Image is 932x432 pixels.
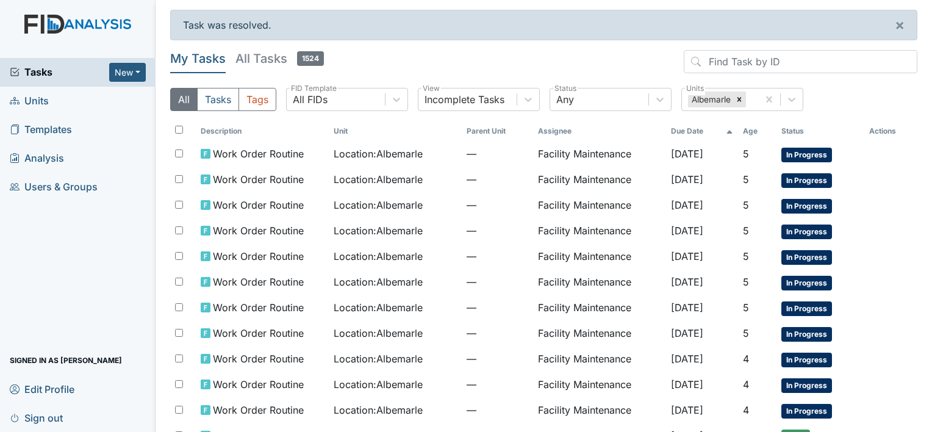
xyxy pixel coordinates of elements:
span: In Progress [781,276,832,290]
div: All FIDs [293,92,328,107]
button: × [883,10,917,40]
span: — [467,300,528,315]
span: Work Order Routine [213,146,304,161]
div: Albemarle [688,92,733,107]
span: Location : Albemarle [334,403,423,417]
th: Toggle SortBy [776,121,864,142]
span: — [467,275,528,289]
span: Work Order Routine [213,351,304,366]
span: 5 [743,327,749,339]
span: 4 [743,353,749,365]
span: Location : Albemarle [334,249,423,264]
span: In Progress [781,378,832,393]
span: Edit Profile [10,380,74,398]
span: In Progress [781,301,832,316]
span: Work Order Routine [213,403,304,417]
span: Users & Groups [10,178,98,196]
span: Location : Albemarle [334,300,423,315]
span: — [467,172,528,187]
span: 5 [743,173,749,185]
th: Toggle SortBy [666,121,738,142]
span: In Progress [781,404,832,419]
span: In Progress [781,225,832,239]
span: Work Order Routine [213,300,304,315]
td: Facility Maintenance [533,244,666,270]
span: In Progress [781,353,832,367]
th: Toggle SortBy [738,121,776,142]
span: 5 [743,276,749,288]
td: Facility Maintenance [533,193,666,218]
span: — [467,403,528,417]
span: Analysis [10,149,64,168]
th: Assignee [533,121,666,142]
th: Toggle SortBy [462,121,532,142]
span: [DATE] [671,378,703,391]
span: In Progress [781,327,832,342]
span: Units [10,92,49,110]
span: Work Order Routine [213,198,304,212]
td: Facility Maintenance [533,321,666,347]
span: In Progress [781,173,832,188]
span: 5 [743,199,749,211]
span: — [467,198,528,212]
td: Facility Maintenance [533,218,666,244]
span: — [467,326,528,340]
span: [DATE] [671,250,703,262]
div: Type filter [170,88,276,111]
div: Incomplete Tasks [425,92,504,107]
h5: My Tasks [170,50,226,67]
span: Work Order Routine [213,275,304,289]
span: — [467,223,528,238]
th: Toggle SortBy [329,121,462,142]
span: 1524 [297,51,324,66]
span: [DATE] [671,173,703,185]
span: 4 [743,378,749,391]
td: Facility Maintenance [533,270,666,295]
span: [DATE] [671,199,703,211]
td: Facility Maintenance [533,347,666,372]
span: Location : Albemarle [334,275,423,289]
span: Sign out [10,408,63,427]
a: Tasks [10,65,109,79]
input: Find Task by ID [684,50,917,73]
span: [DATE] [671,148,703,160]
span: Location : Albemarle [334,198,423,212]
span: — [467,146,528,161]
span: Location : Albemarle [334,326,423,340]
span: [DATE] [671,353,703,365]
td: Facility Maintenance [533,372,666,398]
td: Facility Maintenance [533,142,666,167]
span: Location : Albemarle [334,172,423,187]
span: Work Order Routine [213,172,304,187]
button: All [170,88,198,111]
span: [DATE] [671,225,703,237]
span: — [467,351,528,366]
span: Work Order Routine [213,326,304,340]
button: Tasks [197,88,239,111]
span: 5 [743,225,749,237]
button: Tags [238,88,276,111]
span: [DATE] [671,276,703,288]
span: Location : Albemarle [334,146,423,161]
span: 5 [743,148,749,160]
span: [DATE] [671,301,703,314]
div: Task was resolved. [170,10,917,40]
span: [DATE] [671,404,703,416]
span: In Progress [781,148,832,162]
span: Work Order Routine [213,249,304,264]
span: Work Order Routine [213,223,304,238]
span: In Progress [781,199,832,214]
span: 5 [743,301,749,314]
span: 4 [743,404,749,416]
td: Facility Maintenance [533,167,666,193]
td: Facility Maintenance [533,398,666,423]
span: Signed in as [PERSON_NAME] [10,351,122,370]
th: Actions [864,121,917,142]
span: 5 [743,250,749,262]
th: Toggle SortBy [196,121,329,142]
span: Location : Albemarle [334,377,423,392]
div: Any [556,92,574,107]
span: Location : Albemarle [334,223,423,238]
span: Templates [10,120,72,139]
